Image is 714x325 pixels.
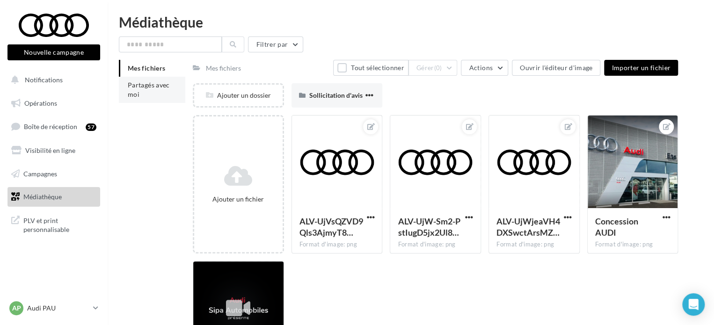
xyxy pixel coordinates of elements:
button: Importer un fichier [604,60,678,76]
span: ALV-UjVsQZVD9Qls3AjmyT8mdSp5fH_kucYT3AzaR5G-vBrZwGQAc7H- [299,216,363,238]
span: Mes fichiers [128,64,165,72]
button: Gérer(0) [408,60,458,76]
span: AP [12,303,21,313]
span: PLV et print personnalisable [23,214,96,234]
a: Médiathèque [6,187,102,207]
a: Boîte de réception57 [6,116,102,137]
div: Ajouter un fichier [198,195,279,204]
button: Tout sélectionner [333,60,408,76]
p: Audi PAU [27,303,89,313]
a: Campagnes [6,164,102,184]
span: Concession AUDI [595,216,638,238]
a: Visibilité en ligne [6,141,102,160]
div: Format d'image: png [595,240,670,249]
a: AP Audi PAU [7,299,100,317]
button: Ouvrir l'éditeur d'image [512,60,600,76]
span: Boîte de réception [24,123,77,130]
span: (0) [434,64,442,72]
div: Ajouter un dossier [194,91,283,100]
span: Campagnes [23,169,57,177]
div: Format d'image: png [496,240,572,249]
span: Médiathèque [23,193,62,201]
div: Format d'image: png [398,240,473,249]
span: Visibilité en ligne [25,146,75,154]
a: PLV et print personnalisable [6,210,102,238]
span: ALV-UjWjeaVH4DXSwctArsMZQidaC97KFZVqZFWN_cUSn3SmU8n8NVFH [496,216,560,238]
span: Opérations [24,99,57,107]
span: Partagés avec moi [128,81,170,98]
span: Sollicitation d'avis [309,91,363,99]
span: Notifications [25,76,63,84]
div: Format d'image: png [299,240,375,249]
button: Notifications [6,70,98,90]
button: Filtrer par [248,36,303,52]
button: Nouvelle campagne [7,44,100,60]
span: Actions [469,64,492,72]
a: Opérations [6,94,102,113]
div: 57 [86,123,96,131]
span: Importer un fichier [612,64,670,72]
button: Actions [461,60,508,76]
div: Mes fichiers [206,64,241,73]
div: Open Intercom Messenger [682,293,705,316]
div: Médiathèque [119,15,703,29]
span: ALV-UjW-Sm2-PstIugD5jx2Ul8uZ9GButL-DcbE53o3ee95dPJm66fQq [398,216,460,238]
